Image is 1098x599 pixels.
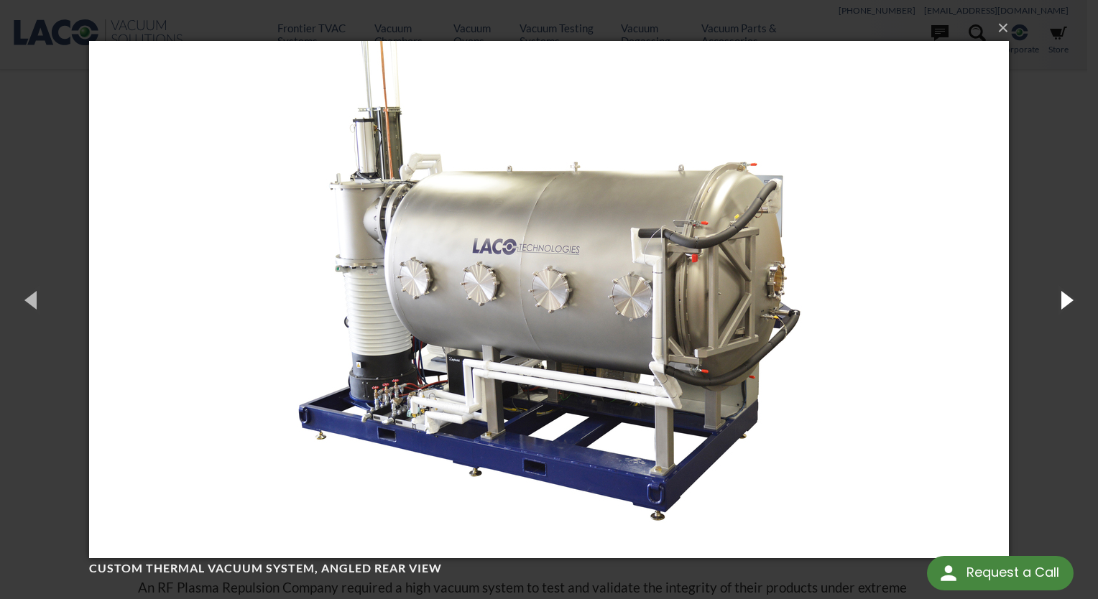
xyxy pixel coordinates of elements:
img: round button [937,562,960,585]
button: Next (Right arrow key) [1033,260,1098,339]
img: Custom Thermal Vacuum System, angled rear view [89,12,1009,587]
div: Request a Call [927,556,1074,590]
h4: Custom Thermal Vacuum System, angled rear view [89,561,983,576]
div: Request a Call [966,556,1059,589]
button: × [93,12,1013,44]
